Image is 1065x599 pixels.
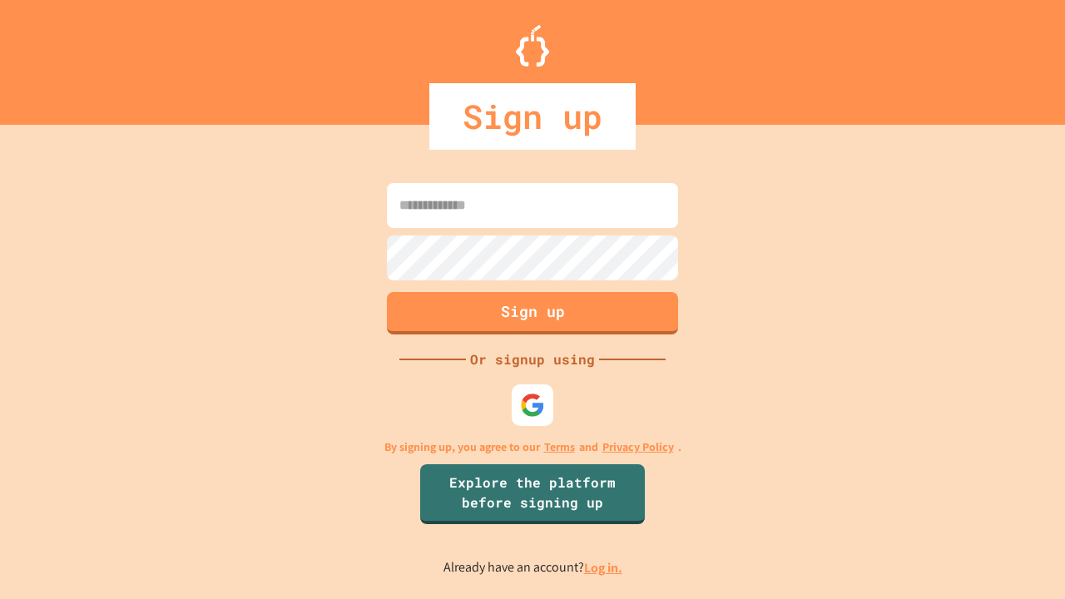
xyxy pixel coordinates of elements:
[466,349,599,369] div: Or signup using
[420,464,645,524] a: Explore the platform before signing up
[429,83,636,150] div: Sign up
[520,393,545,418] img: google-icon.svg
[584,559,622,577] a: Log in.
[387,292,678,334] button: Sign up
[516,25,549,67] img: Logo.svg
[443,557,622,578] p: Already have an account?
[602,438,674,456] a: Privacy Policy
[384,438,681,456] p: By signing up, you agree to our and .
[544,438,575,456] a: Terms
